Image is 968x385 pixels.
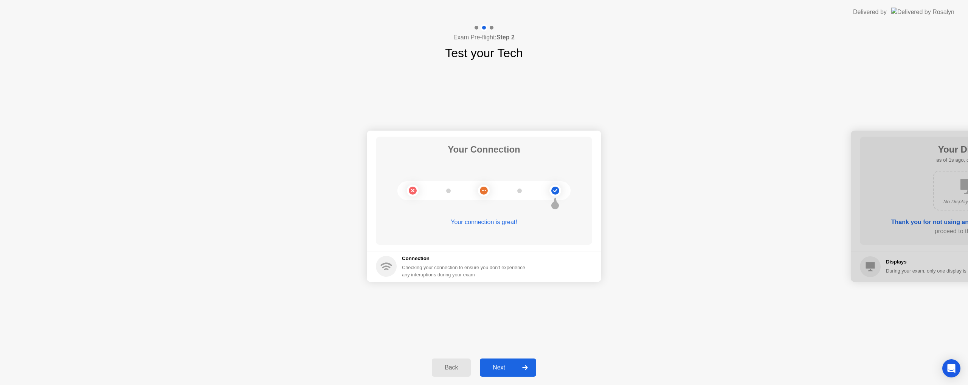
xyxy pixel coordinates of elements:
[432,359,471,377] button: Back
[402,255,530,262] h5: Connection
[453,33,515,42] h4: Exam Pre-flight:
[402,264,530,278] div: Checking your connection to ensure you don’t experience any interuptions during your exam
[891,8,954,16] img: Delivered by Rosalyn
[496,34,515,41] b: Step 2
[480,359,536,377] button: Next
[434,364,468,371] div: Back
[445,44,523,62] h1: Test your Tech
[448,143,520,156] h1: Your Connection
[376,218,592,227] div: Your connection is great!
[482,364,516,371] div: Next
[942,359,960,377] div: Open Intercom Messenger
[853,8,887,17] div: Delivered by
